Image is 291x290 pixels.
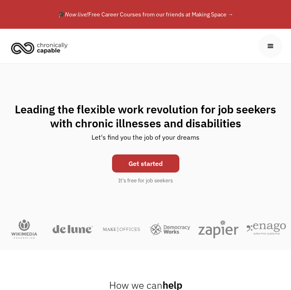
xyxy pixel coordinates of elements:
[112,154,179,173] a: Get started
[259,34,282,58] div: menu
[9,39,70,57] img: Chronically Capable logo
[16,9,275,19] div: 🎓 Free Career Courses from our friends at Making Space →
[9,39,74,57] a: home
[118,177,173,185] div: It's free for job seekers
[8,102,283,130] h1: Leading the flexible work revolution for job seekers with chronic illnesses and disabilities
[65,11,88,18] em: Now live!
[92,130,199,150] div: Let's find you the job of your dreams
